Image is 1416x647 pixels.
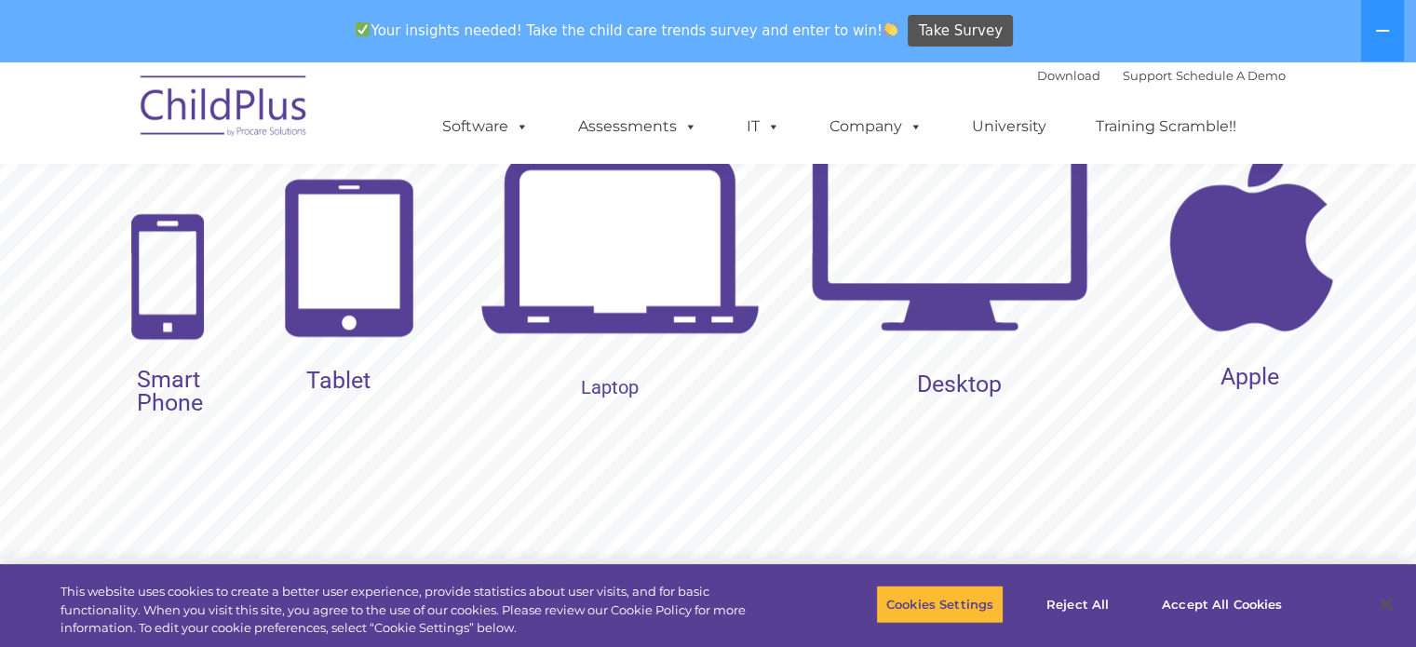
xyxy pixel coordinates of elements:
[563,184,642,198] span: Phone number
[348,12,906,48] span: Your insights needed! Take the child care trends survey and enter to win!
[876,585,1004,624] button: Cookies Settings
[908,15,1013,47] a: Take Survey
[811,108,941,145] a: Company
[560,108,716,145] a: Assessments
[1037,68,1100,83] a: Download
[1037,68,1286,83] font: |
[306,369,371,392] rs-layer: Tablet
[917,372,1002,396] rs-layer: Desktop
[424,108,547,145] a: Software
[61,583,779,638] div: This website uses cookies to create a better user experience, provide statistics about user visit...
[1176,68,1286,83] a: Schedule A Demo
[1220,362,1279,391] rs-layer: Apple
[728,108,799,145] a: IT
[953,108,1065,145] a: University
[137,368,203,414] rs-layer: Smart Phone
[563,108,620,122] span: Last name
[1019,585,1136,624] button: Reject All
[1152,585,1292,624] button: Accept All Cookies
[1123,68,1172,83] a: Support
[919,15,1003,47] span: Take Survey
[356,22,370,36] img: ✅
[883,22,897,36] img: 👏
[131,62,317,155] img: ChildPlus by Procare Solutions
[1077,108,1255,145] a: Training Scramble!!
[581,376,639,399] rs-layer: Laptop
[1366,584,1407,625] button: Close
